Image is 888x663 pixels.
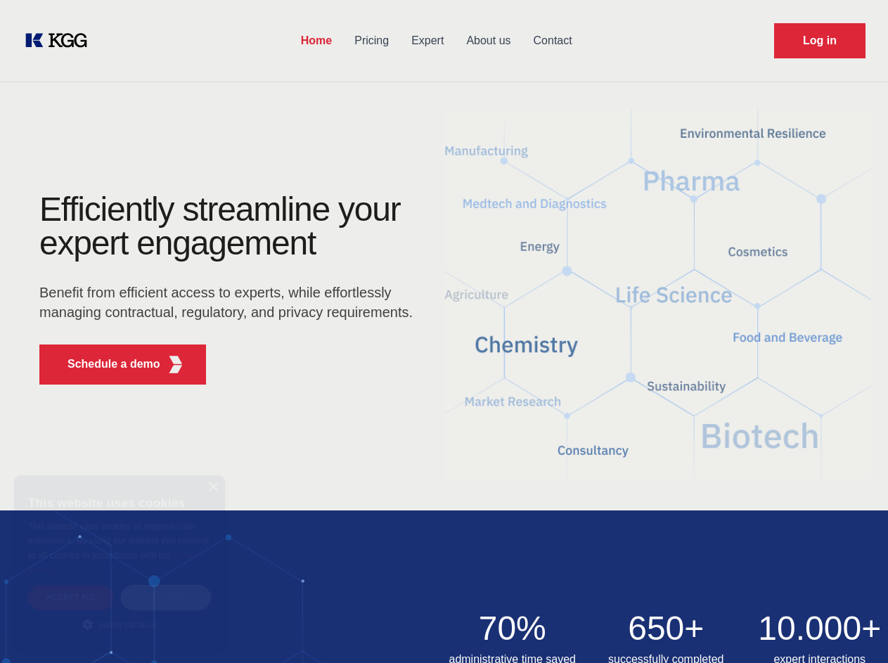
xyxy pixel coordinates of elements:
a: Contact [522,22,584,59]
div: Accept all [28,585,114,610]
a: Expert [400,22,455,59]
a: KOL Knowledge Platform: Talk to Key External Experts (KEE) [22,30,98,52]
p: Schedule a demo [67,356,160,373]
a: Home [290,22,343,59]
div: Close [207,482,218,493]
span: Show details [98,621,157,629]
img: KGG Fifth Element RED [444,91,872,496]
p: Benefit from efficient access to experts, while effortlessly managing contractual, regulatory, an... [39,283,422,322]
div: Show details [28,617,211,631]
button: Schedule a demoKGG Fifth Element RED [39,345,206,385]
div: This website uses cookies [28,486,211,520]
h2: 650+ [598,612,735,645]
h1: Efficiently streamline your expert engagement [39,193,422,260]
a: About us [455,22,522,59]
img: KGG Fifth Element RED [167,356,184,373]
a: Cookie Policy [28,551,200,574]
a: Pricing [343,22,400,59]
h2: 70% [444,612,581,645]
div: Decline all [121,585,211,610]
a: Request Demo [774,23,866,58]
span: This website uses cookies to improve user experience. By using our website you consent to all coo... [28,522,209,560]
